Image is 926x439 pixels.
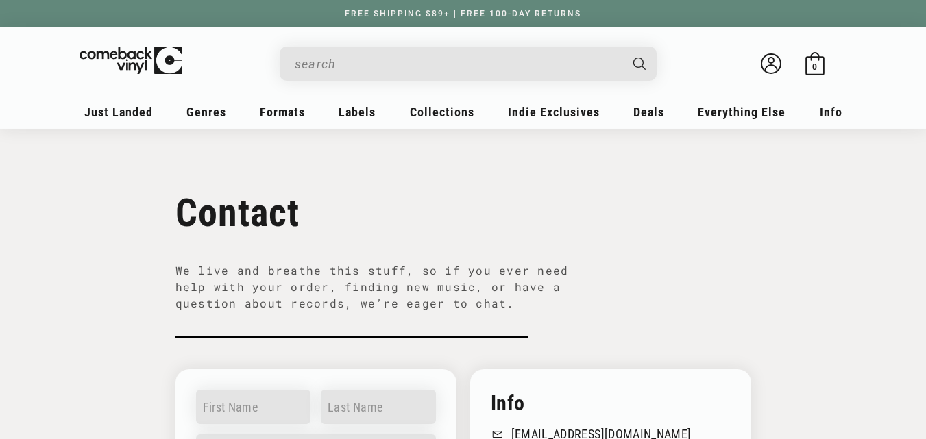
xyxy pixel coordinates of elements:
span: Labels [339,105,376,119]
a: FREE SHIPPING $89+ | FREE 100-DAY RETURNS [331,9,595,18]
input: search [295,50,620,78]
span: Formats [260,105,305,119]
span: Info [820,105,842,119]
span: Everything Else [698,105,785,119]
input: First name [196,390,311,424]
span: 0 [812,62,817,72]
span: Indie Exclusives [508,105,600,119]
h1: Contact [169,190,758,236]
button: Search [621,47,658,81]
h4: Info [491,390,731,416]
span: Just Landed [84,105,153,119]
span: Collections [410,105,474,119]
span: Genres [186,105,226,119]
input: Last name [321,390,436,424]
div: Search [280,47,657,81]
p: We live and breathe this stuff, so if you ever need help with your order, finding new music, or h... [175,262,570,312]
span: Deals [633,105,664,119]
